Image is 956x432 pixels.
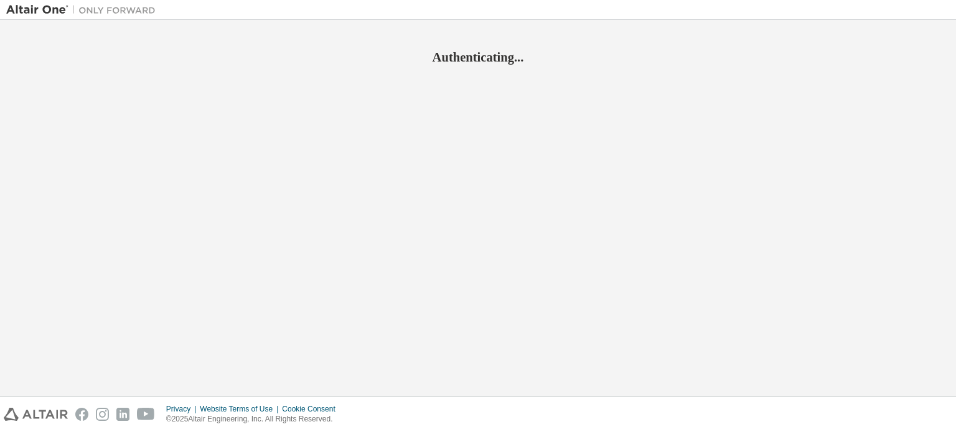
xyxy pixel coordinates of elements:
[166,404,200,414] div: Privacy
[282,404,342,414] div: Cookie Consent
[6,49,950,65] h2: Authenticating...
[166,414,343,425] p: © 2025 Altair Engineering, Inc. All Rights Reserved.
[116,408,129,421] img: linkedin.svg
[96,408,109,421] img: instagram.svg
[200,404,282,414] div: Website Terms of Use
[75,408,88,421] img: facebook.svg
[137,408,155,421] img: youtube.svg
[4,408,68,421] img: altair_logo.svg
[6,4,162,16] img: Altair One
